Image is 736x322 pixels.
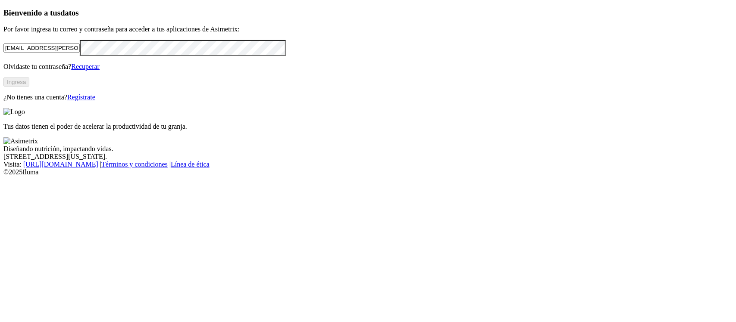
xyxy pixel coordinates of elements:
[3,108,25,116] img: Logo
[3,25,733,33] p: Por favor ingresa tu correo y contraseña para acceder a tus aplicaciones de Asimetrix:
[3,63,733,71] p: Olvidaste tu contraseña?
[171,161,210,168] a: Línea de ética
[71,63,100,70] a: Recuperar
[3,43,80,53] input: Tu correo
[23,161,98,168] a: [URL][DOMAIN_NAME]
[3,153,733,161] div: [STREET_ADDRESS][US_STATE].
[67,93,95,101] a: Regístrate
[3,161,733,168] div: Visita : | |
[3,145,733,153] div: Diseñando nutrición, impactando vidas.
[3,137,38,145] img: Asimetrix
[101,161,168,168] a: Términos y condiciones
[3,8,733,18] h3: Bienvenido a tus
[3,93,733,101] p: ¿No tienes una cuenta?
[3,168,733,176] div: © 2025 Iluma
[3,77,29,87] button: Ingresa
[3,123,733,130] p: Tus datos tienen el poder de acelerar la productividad de tu granja.
[60,8,79,17] span: datos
